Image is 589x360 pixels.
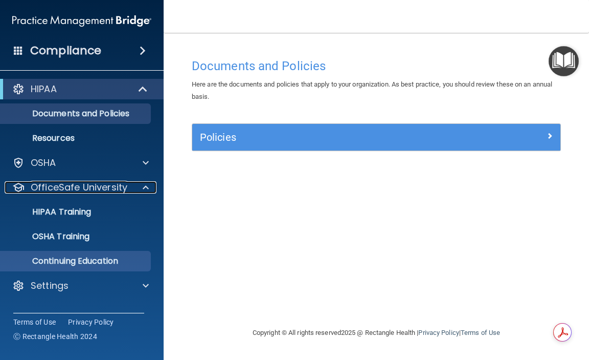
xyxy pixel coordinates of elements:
span: Here are the documents and policies that apply to your organization. As best practice, you should... [192,80,552,100]
a: Settings [12,280,149,292]
h5: Policies [200,132,461,143]
p: Settings [31,280,69,292]
a: Terms of Use [13,317,56,327]
p: OfficeSafe University [31,181,127,194]
a: OfficeSafe University [12,181,149,194]
a: Policies [200,129,553,145]
p: HIPAA Training [7,207,91,217]
h4: Documents and Policies [192,59,561,73]
p: Continuing Education [7,256,146,266]
p: Resources [7,133,146,143]
span: Ⓒ Rectangle Health 2024 [13,331,97,342]
a: Privacy Policy [68,317,114,327]
p: Documents and Policies [7,109,146,119]
p: OSHA Training [7,231,89,242]
h4: Compliance [30,44,101,58]
p: HIPAA [31,83,57,95]
button: Open Resource Center [549,46,579,76]
p: OSHA [31,157,56,169]
a: OSHA [12,157,149,169]
a: HIPAA [12,83,148,95]
div: Copyright © All rights reserved 2025 @ Rectangle Health | | [190,316,563,349]
iframe: Drift Widget Chat Controller [412,306,577,347]
img: PMB logo [12,11,151,31]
